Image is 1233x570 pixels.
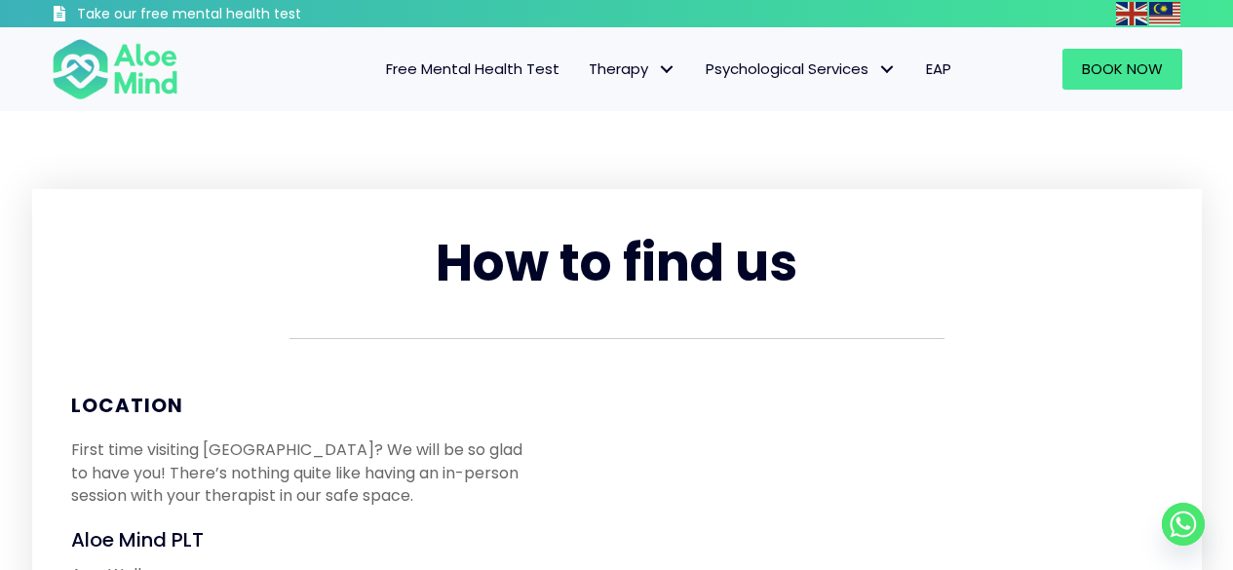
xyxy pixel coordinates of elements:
img: Aloe mind Logo [52,37,178,101]
span: Book Now [1082,58,1163,79]
span: Aloe Mind PLT [71,526,204,553]
a: Book Now [1062,49,1182,90]
a: Free Mental Health Test [371,49,574,90]
a: English [1116,2,1149,24]
h3: Take our free mental health test [77,5,405,24]
img: en [1116,2,1147,25]
span: Therapy: submenu [653,56,681,84]
a: EAP [911,49,966,90]
img: ms [1149,2,1180,25]
span: How to find us [436,227,797,298]
span: Free Mental Health Test [386,58,559,79]
p: First time visiting [GEOGRAPHIC_DATA]? We will be so glad to have you! There’s nothing quite like... [71,438,536,507]
span: Location [71,392,183,419]
span: Psychological Services [706,58,897,79]
span: Psychological Services: submenu [873,56,902,84]
a: Take our free mental health test [52,5,405,27]
span: EAP [926,58,951,79]
nav: Menu [204,49,966,90]
a: Malay [1149,2,1182,24]
a: Whatsapp [1162,503,1205,546]
span: Therapy [589,58,676,79]
a: TherapyTherapy: submenu [574,49,691,90]
a: Psychological ServicesPsychological Services: submenu [691,49,911,90]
